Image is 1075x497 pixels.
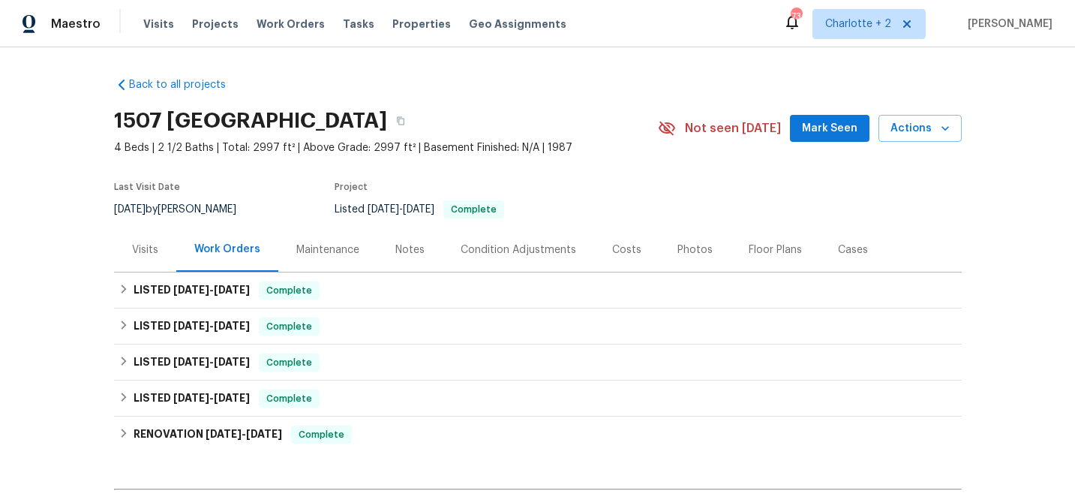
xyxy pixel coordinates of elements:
[114,381,962,417] div: LISTED [DATE]-[DATE]Complete
[962,17,1052,32] span: [PERSON_NAME]
[114,309,962,345] div: LISTED [DATE]-[DATE]Complete
[395,242,425,258] div: Notes
[403,204,434,215] span: [DATE]
[51,17,101,32] span: Maestro
[114,204,146,215] span: [DATE]
[194,242,260,257] div: Work Orders
[749,242,802,258] div: Floor Plans
[296,242,359,258] div: Maintenance
[206,429,242,439] span: [DATE]
[173,357,250,367] span: -
[173,393,250,403] span: -
[173,321,209,331] span: [DATE]
[260,283,318,298] span: Complete
[878,115,962,143] button: Actions
[461,242,576,258] div: Condition Adjustments
[825,17,891,32] span: Charlotte + 2
[114,113,387,128] h2: 1507 [GEOGRAPHIC_DATA]
[387,107,414,134] button: Copy Address
[392,17,451,32] span: Properties
[114,140,658,155] span: 4 Beds | 2 1/2 Baths | Total: 2997 ft² | Above Grade: 2997 ft² | Basement Finished: N/A | 1987
[134,282,250,300] h6: LISTED
[173,285,209,295] span: [DATE]
[838,242,868,258] div: Cases
[134,354,250,372] h6: LISTED
[260,319,318,334] span: Complete
[685,121,781,136] span: Not seen [DATE]
[257,17,325,32] span: Work Orders
[214,357,250,367] span: [DATE]
[214,393,250,403] span: [DATE]
[260,355,318,370] span: Complete
[114,417,962,453] div: RENOVATION [DATE]-[DATE]Complete
[445,205,503,214] span: Complete
[790,115,869,143] button: Mark Seen
[469,17,566,32] span: Geo Assignments
[173,357,209,367] span: [DATE]
[890,119,950,138] span: Actions
[134,390,250,408] h6: LISTED
[260,391,318,406] span: Complete
[343,19,374,29] span: Tasks
[114,273,962,309] div: LISTED [DATE]-[DATE]Complete
[335,182,368,191] span: Project
[368,204,434,215] span: -
[173,285,250,295] span: -
[335,204,504,215] span: Listed
[293,427,350,442] span: Complete
[134,318,250,336] h6: LISTED
[612,242,641,258] div: Costs
[114,182,180,191] span: Last Visit Date
[114,200,254,218] div: by [PERSON_NAME]
[214,321,250,331] span: [DATE]
[114,77,258,92] a: Back to all projects
[114,345,962,381] div: LISTED [DATE]-[DATE]Complete
[677,242,713,258] div: Photos
[791,9,801,24] div: 73
[246,429,282,439] span: [DATE]
[214,285,250,295] span: [DATE]
[143,17,174,32] span: Visits
[173,321,250,331] span: -
[132,242,158,258] div: Visits
[134,426,282,444] h6: RENOVATION
[173,393,209,403] span: [DATE]
[192,17,239,32] span: Projects
[206,429,282,439] span: -
[368,204,399,215] span: [DATE]
[802,119,857,138] span: Mark Seen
